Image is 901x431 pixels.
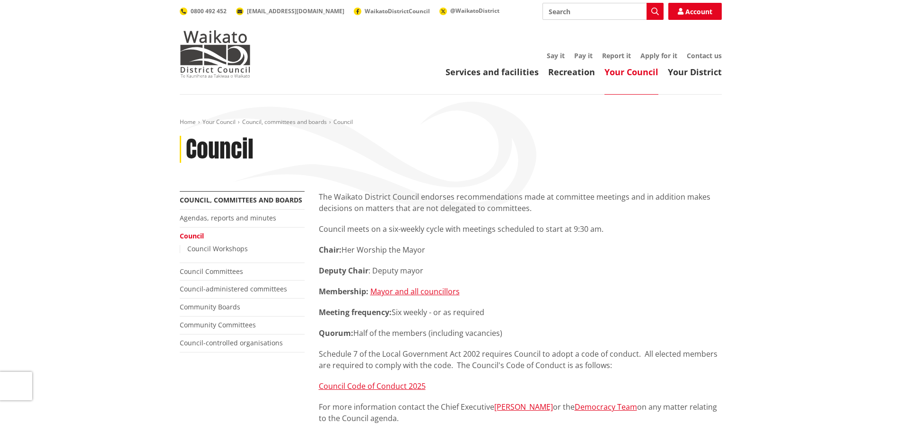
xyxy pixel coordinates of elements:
a: Apply for it [640,51,677,60]
a: Council Workshops [187,244,248,253]
p: Her Worship the Mayor [319,244,722,255]
p: Schedule 7 of the Local Government Act 2002 requires Council to adopt a code of conduct. All elec... [319,348,722,371]
a: Community Committees [180,320,256,329]
span: @WaikatoDistrict [450,7,499,15]
input: Search input [542,3,664,20]
a: Council, committees and boards [242,118,327,126]
span: Council [333,118,353,126]
span: 0800 492 452 [191,7,227,15]
nav: breadcrumb [180,118,722,126]
a: 0800 492 452 [180,7,227,15]
strong: Deputy Chair [319,265,368,276]
a: Pay it [574,51,593,60]
strong: Chair: [319,245,341,255]
a: Home [180,118,196,126]
strong: Quorum: [319,328,353,338]
p: Half of the members (including vacancies) [319,327,722,339]
a: Council Committees [180,267,243,276]
a: Services and facilities [446,66,539,78]
p: Six weekly - or as required [319,307,722,318]
p: The Waikato District Council endorses recommendations made at committee meetings and in addition ... [319,191,722,214]
a: [EMAIL_ADDRESS][DOMAIN_NAME] [236,7,344,15]
a: WaikatoDistrictCouncil [354,7,430,15]
p: Council meets on a six-weekly cycle with meetings scheduled to start at 9:30 am. [319,223,722,235]
a: Democracy Team [575,402,637,412]
a: Your Council [202,118,236,126]
a: Contact us [687,51,722,60]
p: : Deputy mayor [319,265,722,276]
a: Council, committees and boards [180,195,302,204]
a: Council-controlled organisations [180,338,283,347]
a: Council Code of Conduct 2025 [319,381,426,391]
a: Say it [547,51,565,60]
a: Your Council [604,66,658,78]
img: Waikato District Council - Te Kaunihera aa Takiwaa o Waikato [180,30,251,78]
h1: Council [186,136,254,163]
a: Account [668,3,722,20]
a: Recreation [548,66,595,78]
a: Council [180,231,204,240]
a: @WaikatoDistrict [439,7,499,15]
span: [EMAIL_ADDRESS][DOMAIN_NAME] [247,7,344,15]
strong: Membership: [319,286,368,297]
a: Your District [668,66,722,78]
a: Agendas, reports and minutes [180,213,276,222]
span: WaikatoDistrictCouncil [365,7,430,15]
a: [PERSON_NAME] [494,402,553,412]
a: Report it [602,51,631,60]
strong: Meeting frequency: [319,307,392,317]
a: Council-administered committees [180,284,287,293]
p: For more information contact the Chief Executive or the on any matter relating to the Council age... [319,401,722,424]
a: Mayor and all councillors [370,286,460,297]
a: Community Boards [180,302,240,311]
